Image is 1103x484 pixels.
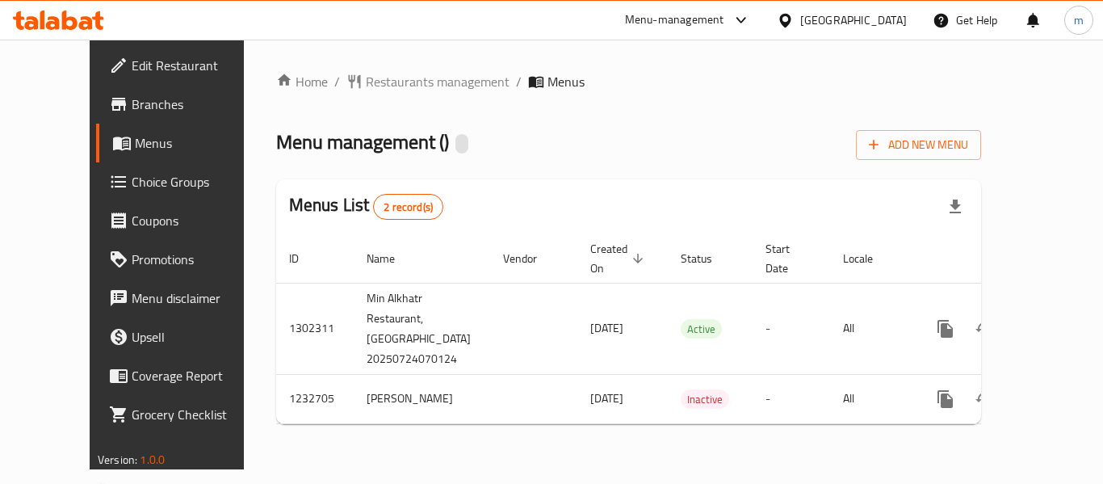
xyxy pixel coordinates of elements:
[800,11,907,29] div: [GEOGRAPHIC_DATA]
[503,249,558,268] span: Vendor
[132,288,261,308] span: Menu disclaimer
[276,283,354,374] td: 1302311
[289,193,443,220] h2: Menus List
[276,124,449,160] span: Menu management ( )
[132,172,261,191] span: Choice Groups
[843,249,894,268] span: Locale
[96,201,274,240] a: Coupons
[366,72,510,91] span: Restaurants management
[135,133,261,153] span: Menus
[140,449,165,470] span: 1.0.0
[96,162,274,201] a: Choice Groups
[590,388,623,409] span: [DATE]
[869,135,968,155] span: Add New Menu
[346,72,510,91] a: Restaurants management
[132,250,261,269] span: Promotions
[367,249,416,268] span: Name
[830,283,913,374] td: All
[132,211,261,230] span: Coupons
[856,130,981,160] button: Add New Menu
[289,249,320,268] span: ID
[132,327,261,347] span: Upsell
[753,374,830,423] td: -
[373,194,443,220] div: Total records count
[354,283,490,374] td: Min Alkhatr Restaurant, [GEOGRAPHIC_DATA] 20250724070124
[132,366,261,385] span: Coverage Report
[830,374,913,423] td: All
[276,234,1094,424] table: enhanced table
[276,72,981,91] nav: breadcrumb
[753,283,830,374] td: -
[681,389,729,409] div: Inactive
[590,239,648,278] span: Created On
[926,309,965,348] button: more
[1074,11,1084,29] span: m
[765,239,811,278] span: Start Date
[96,279,274,318] a: Menu disclaimer
[590,318,623,339] span: [DATE]
[96,240,274,279] a: Promotions
[913,234,1094,284] th: Actions
[965,309,1004,348] button: Change Status
[516,72,522,91] li: /
[96,318,274,356] a: Upsell
[681,319,722,339] div: Active
[96,356,274,395] a: Coverage Report
[276,374,354,423] td: 1232705
[681,249,733,268] span: Status
[96,85,274,124] a: Branches
[374,200,442,215] span: 2 record(s)
[681,320,722,339] span: Active
[547,72,585,91] span: Menus
[132,95,261,114] span: Branches
[98,449,137,470] span: Version:
[96,46,274,85] a: Edit Restaurant
[96,124,274,162] a: Menus
[354,374,490,423] td: [PERSON_NAME]
[96,395,274,434] a: Grocery Checklist
[965,380,1004,419] button: Change Status
[926,380,965,419] button: more
[276,72,328,91] a: Home
[936,187,975,226] div: Export file
[681,390,729,409] span: Inactive
[334,72,340,91] li: /
[132,56,261,75] span: Edit Restaurant
[132,405,261,424] span: Grocery Checklist
[625,11,724,30] div: Menu-management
